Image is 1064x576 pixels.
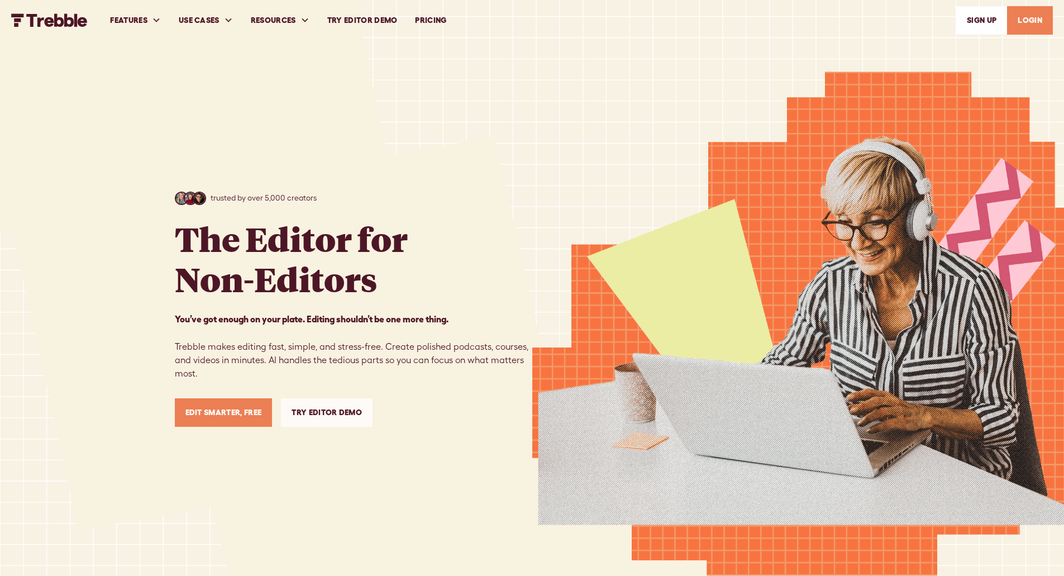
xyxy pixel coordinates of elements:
[11,13,88,27] a: home
[179,15,220,26] div: USE CASES
[175,312,532,380] p: Trebble makes editing fast, simple, and stress-free. Create polished podcasts, courses, and video...
[406,1,455,40] a: PRICING
[281,398,373,427] a: Try Editor Demo
[11,13,88,27] img: Trebble FM Logo
[242,1,318,40] div: RESOURCES
[110,15,147,26] div: FEATURES
[956,6,1007,35] a: SIGn UP
[318,1,407,40] a: Try Editor Demo
[170,1,242,40] div: USE CASES
[1007,6,1053,35] a: LOGIN
[101,1,170,40] div: FEATURES
[211,192,317,204] p: trusted by over 5,000 creators
[251,15,296,26] div: RESOURCES
[175,218,408,299] h1: The Editor for Non-Editors
[175,398,273,427] a: Edit Smarter, Free
[175,314,448,324] strong: You’ve got enough on your plate. Editing shouldn’t be one more thing. ‍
